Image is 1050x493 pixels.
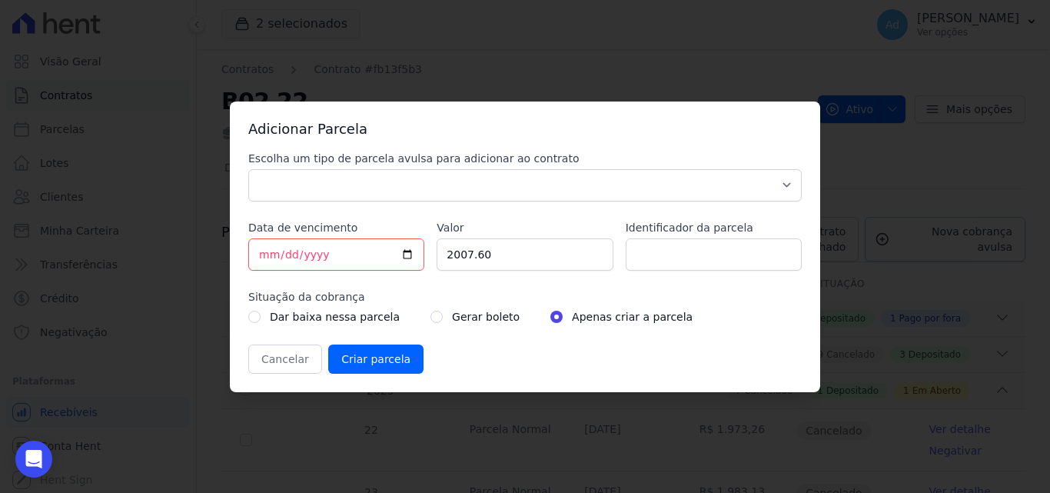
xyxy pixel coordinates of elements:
[15,441,52,478] div: Open Intercom Messenger
[437,220,613,235] label: Valor
[270,308,400,326] label: Dar baixa nessa parcela
[248,120,802,138] h3: Adicionar Parcela
[572,308,693,326] label: Apenas criar a parcela
[248,151,802,166] label: Escolha um tipo de parcela avulsa para adicionar ao contrato
[248,289,802,305] label: Situação da cobrança
[452,308,520,326] label: Gerar boleto
[248,220,424,235] label: Data de vencimento
[626,220,802,235] label: Identificador da parcela
[328,345,424,374] input: Criar parcela
[248,345,322,374] button: Cancelar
